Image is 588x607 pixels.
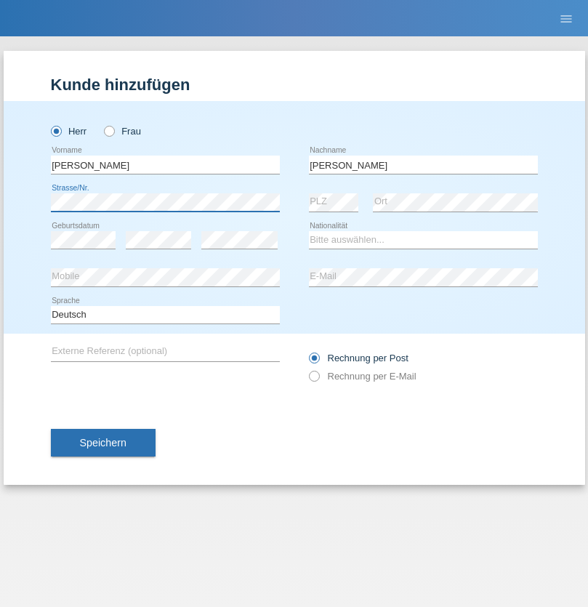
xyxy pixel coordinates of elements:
[309,353,408,363] label: Rechnung per Post
[104,126,113,135] input: Frau
[309,371,318,389] input: Rechnung per E-Mail
[552,14,581,23] a: menu
[51,429,156,457] button: Speichern
[309,353,318,371] input: Rechnung per Post
[104,126,141,137] label: Frau
[51,126,60,135] input: Herr
[309,371,416,382] label: Rechnung per E-Mail
[559,12,573,26] i: menu
[80,437,126,449] span: Speichern
[51,76,538,94] h1: Kunde hinzufügen
[51,126,87,137] label: Herr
